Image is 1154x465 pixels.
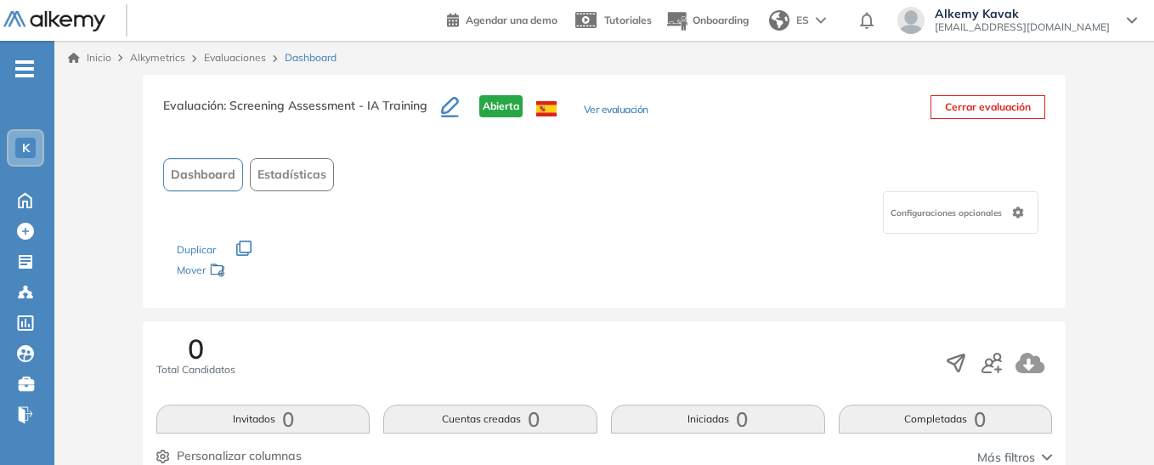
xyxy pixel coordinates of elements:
[171,166,235,184] span: Dashboard
[177,243,216,256] span: Duplicar
[447,9,557,29] a: Agendar una demo
[130,51,185,64] span: Alkymetrics
[285,50,337,65] span: Dashboard
[466,14,557,26] span: Agendar una demo
[163,158,243,191] button: Dashboard
[883,191,1038,234] div: Configuraciones opcionales
[1069,383,1154,465] div: Widget de chat
[156,405,371,434] button: Invitados0
[611,405,825,434] button: Iniciadas0
[769,10,789,31] img: world
[891,207,1005,219] span: Configuraciones opcionales
[257,166,326,184] span: Estadísticas
[584,102,648,120] button: Ver evaluación
[250,158,334,191] button: Estadísticas
[839,405,1053,434] button: Completadas0
[177,447,302,465] span: Personalizar columnas
[22,141,30,155] span: K
[68,50,111,65] a: Inicio
[223,98,427,113] span: : Screening Assessment - IA Training
[604,14,652,26] span: Tutoriales
[3,11,105,32] img: Logo
[816,17,826,24] img: arrow
[931,95,1045,119] button: Cerrar evaluación
[693,14,749,26] span: Onboarding
[163,95,441,131] h3: Evaluación
[204,51,266,64] a: Evaluaciones
[188,335,204,362] span: 0
[935,20,1110,34] span: [EMAIL_ADDRESS][DOMAIN_NAME]
[935,7,1110,20] span: Alkemy Kavak
[156,447,302,465] button: Personalizar columnas
[1069,383,1154,465] iframe: Chat Widget
[796,13,809,28] span: ES
[15,67,34,71] i: -
[479,95,523,117] span: Abierta
[177,256,347,287] div: Mover
[156,362,235,377] span: Total Candidatos
[383,405,597,434] button: Cuentas creadas0
[536,101,557,116] img: ESP
[665,3,749,39] button: Onboarding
